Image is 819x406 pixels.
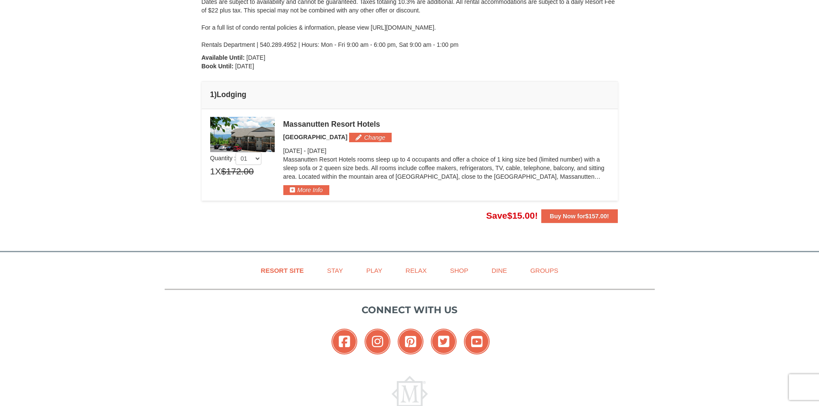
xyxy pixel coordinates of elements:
[304,147,306,154] span: -
[349,133,392,142] button: Change
[307,147,326,154] span: [DATE]
[210,165,215,178] span: 1
[439,261,479,280] a: Shop
[585,213,607,220] span: $157.00
[202,54,245,61] strong: Available Until:
[214,90,217,99] span: )
[507,211,535,220] span: $15.00
[221,165,254,178] span: $172.00
[283,120,609,128] div: Massanutten Resort Hotels
[210,117,275,152] img: 19219026-1-e3b4ac8e.jpg
[202,63,234,70] strong: Book Until:
[215,165,221,178] span: X
[356,261,393,280] a: Play
[283,134,348,140] span: [GEOGRAPHIC_DATA]
[481,261,518,280] a: Dine
[165,303,655,317] p: Connect with us
[550,213,609,220] strong: Buy Now for !
[486,211,538,220] span: Save !
[395,261,437,280] a: Relax
[541,209,618,223] button: Buy Now for$157.00!
[235,63,254,70] span: [DATE]
[316,261,354,280] a: Stay
[283,185,329,195] button: More Info
[210,155,262,162] span: Quantity :
[246,54,265,61] span: [DATE]
[519,261,569,280] a: Groups
[210,90,609,99] h4: 1 Lodging
[250,261,315,280] a: Resort Site
[283,155,609,181] p: Massanutten Resort Hotels rooms sleep up to 4 occupants and offer a choice of 1 king size bed (li...
[283,147,302,154] span: [DATE]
